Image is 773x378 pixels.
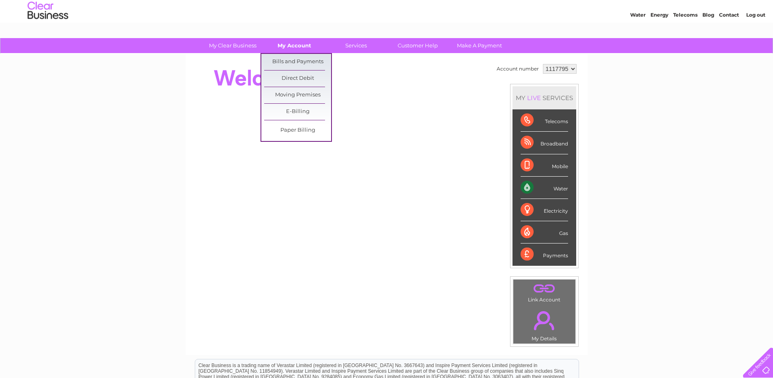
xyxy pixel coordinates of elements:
div: Water [521,177,568,199]
div: Gas [521,221,568,243]
a: Paper Billing [264,122,331,139]
a: Direct Debit [264,70,331,87]
div: Broadband [521,132,568,154]
a: Make A Payment [446,38,513,53]
a: Customer Help [384,38,451,53]
a: 0333 014 3131 [620,4,676,14]
a: My Clear Business [199,38,266,53]
div: MY SERVICES [512,86,576,109]
td: My Details [513,304,576,344]
a: . [515,282,573,296]
div: LIVE [525,94,543,102]
a: Energy [650,34,668,41]
div: Electricity [521,199,568,221]
div: Clear Business is a trading name of Verastar Limited (registered in [GEOGRAPHIC_DATA] No. 3667643... [195,4,579,39]
a: Telecoms [673,34,698,41]
div: Mobile [521,154,568,177]
a: Log out [746,34,765,41]
a: Water [630,34,646,41]
td: Link Account [513,279,576,305]
a: Moving Premises [264,87,331,103]
td: Account number [495,62,541,76]
a: My Account [261,38,328,53]
a: Contact [719,34,739,41]
a: Bills and Payments [264,54,331,70]
img: logo.png [27,21,69,46]
div: Telecoms [521,109,568,132]
a: Blog [702,34,714,41]
a: . [515,306,573,335]
div: Payments [521,243,568,265]
a: Services [323,38,390,53]
a: E-Billing [264,104,331,120]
